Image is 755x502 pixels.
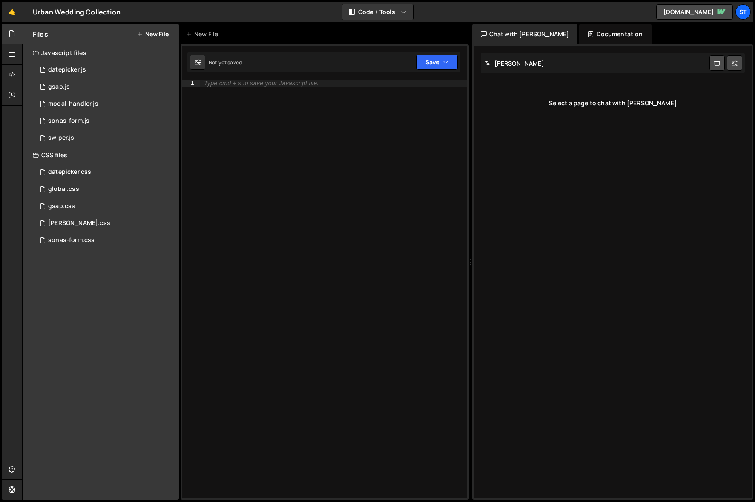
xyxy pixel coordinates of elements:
a: [DOMAIN_NAME] [656,4,733,20]
div: 16370/44274.css [33,164,179,181]
div: Urban Wedding Collection [33,7,121,17]
div: 16370/44273.css [33,198,179,215]
div: 16370/44368.css [33,232,179,249]
div: 16370/44272.css [33,215,179,232]
div: 16370/44270.js [33,95,179,113]
div: Type cmd + s to save your Javascript file. [204,81,319,87]
h2: [PERSON_NAME] [485,59,544,67]
div: 16370/44269.js [33,61,179,78]
div: modal-handler.js [48,100,98,108]
div: New File [186,30,221,38]
button: Code + Tools [342,4,413,20]
div: datepicker.js [48,66,86,74]
div: 16370/44268.js [33,78,179,95]
div: Documentation [579,24,651,44]
div: Javascript files [23,44,179,61]
h2: Files [33,29,48,39]
div: datepicker.css [48,168,91,176]
div: global.css [48,185,79,193]
div: gsap.js [48,83,70,91]
div: gsap.css [48,202,75,210]
div: sonas-form.js [48,117,89,125]
div: 16370/44271.css [33,181,179,198]
a: st [735,4,751,20]
div: Select a page to chat with [PERSON_NAME] [481,86,745,120]
div: 16370/44267.js [33,130,179,147]
button: New File [137,31,169,38]
div: [PERSON_NAME].css [48,219,110,227]
div: 16370/44370.js [33,113,179,130]
div: swiper.js [48,134,74,142]
div: sonas-form.css [48,237,95,244]
a: 🤙 [2,2,23,22]
div: Not yet saved [209,59,242,66]
button: Save [416,55,458,70]
div: CSS files [23,147,179,164]
div: 1 [182,80,200,87]
div: Chat with [PERSON_NAME] [472,24,578,44]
